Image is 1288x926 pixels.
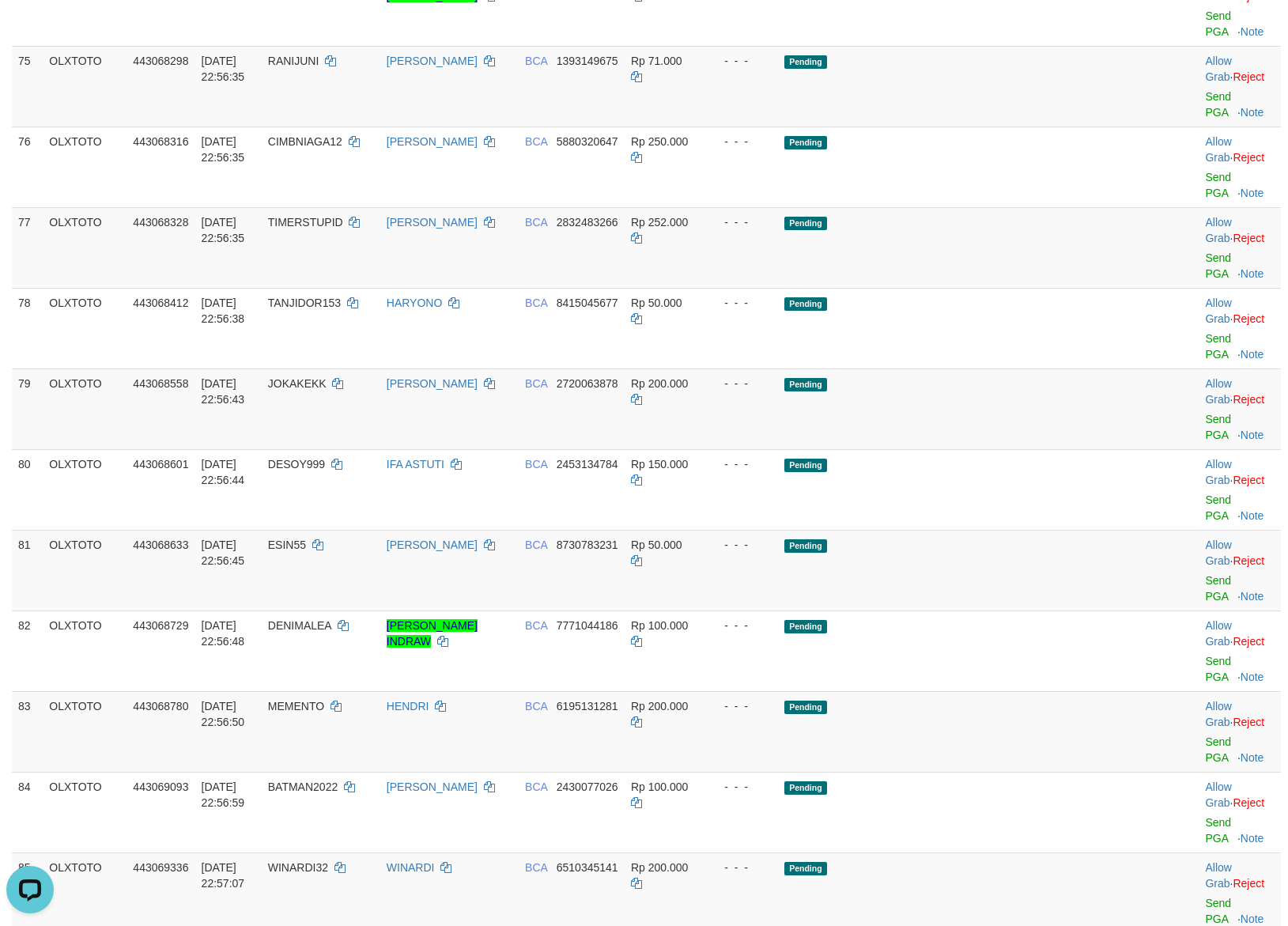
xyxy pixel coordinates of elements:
[525,297,547,309] span: BCA
[1199,772,1281,852] td: ·
[1205,780,1231,809] a: Allow Grab
[1241,106,1264,119] a: Note
[631,861,688,874] span: Rp 200.000
[1205,700,1233,728] span: ·
[1199,369,1281,449] td: ·
[268,377,327,390] span: JOKAKEKK
[1241,671,1264,683] a: Note
[1233,635,1264,648] a: Reject
[712,860,772,875] div: - - -
[712,618,772,633] div: - - -
[1241,590,1264,603] a: Note
[1233,393,1264,406] a: Reject
[387,539,478,551] a: [PERSON_NAME]
[631,619,688,632] span: Rp 100.000
[12,772,43,852] td: 84
[525,216,547,229] span: BCA
[784,620,827,633] span: Pending
[1205,735,1231,764] a: Send PGA
[387,55,478,67] a: [PERSON_NAME]
[43,772,127,852] td: OLXTOTO
[133,458,188,471] span: 443068601
[202,55,245,83] span: [DATE] 22:56:35
[268,297,341,309] span: TANJIDOR153
[268,55,319,67] span: RANIJUNI
[1199,207,1281,288] td: ·
[1205,619,1233,648] span: ·
[525,135,547,148] span: BCA
[202,216,245,244] span: [DATE] 22:56:35
[1205,216,1233,244] span: ·
[1241,913,1264,925] a: Note
[1241,429,1264,441] a: Note
[1199,46,1281,127] td: ·
[387,700,429,712] a: HENDRI
[557,458,618,471] span: Copy 2453134784 to clipboard
[525,377,547,390] span: BCA
[784,459,827,472] span: Pending
[1205,861,1231,890] a: Allow Grab
[557,861,618,874] span: Copy 6510345141 to clipboard
[387,861,435,874] a: WINARDI
[525,458,547,471] span: BCA
[1199,288,1281,369] td: ·
[631,377,688,390] span: Rp 200.000
[12,530,43,610] td: 81
[1199,610,1281,691] td: ·
[43,127,127,207] td: OLXTOTO
[12,46,43,127] td: 75
[1205,171,1231,199] a: Send PGA
[1241,187,1264,199] a: Note
[1205,9,1231,38] a: Send PGA
[12,207,43,288] td: 77
[557,700,618,712] span: Copy 6195131281 to clipboard
[1241,832,1264,845] a: Note
[268,458,325,471] span: DESOY999
[1199,691,1281,772] td: ·
[12,610,43,691] td: 82
[268,700,324,712] span: MEMENTO
[1205,297,1231,325] a: Allow Grab
[631,780,688,793] span: Rp 100.000
[1199,530,1281,610] td: ·
[1233,312,1264,325] a: Reject
[712,456,772,472] div: - - -
[387,458,444,471] a: IFA ASTUTI
[387,619,478,648] a: [PERSON_NAME] INDRAW
[1241,267,1264,280] a: Note
[631,216,688,229] span: Rp 252.000
[784,136,827,149] span: Pending
[1233,474,1264,486] a: Reject
[1199,449,1281,530] td: ·
[525,861,547,874] span: BCA
[631,458,688,471] span: Rp 150.000
[1205,135,1231,164] a: Allow Grab
[784,701,827,714] span: Pending
[1205,413,1231,441] a: Send PGA
[43,207,127,288] td: OLXTOTO
[12,691,43,772] td: 83
[202,377,245,406] span: [DATE] 22:56:43
[133,539,188,551] span: 443068633
[1205,539,1231,567] a: Allow Grab
[784,297,827,311] span: Pending
[712,295,772,311] div: - - -
[1205,377,1231,406] a: Allow Grab
[133,780,188,793] span: 443069093
[1205,574,1231,603] a: Send PGA
[1205,861,1233,890] span: ·
[1205,619,1231,648] a: Allow Grab
[1205,251,1231,280] a: Send PGA
[1233,716,1264,728] a: Reject
[631,135,688,148] span: Rp 250.000
[1233,796,1264,809] a: Reject
[43,691,127,772] td: OLXTOTO
[525,539,547,551] span: BCA
[631,297,682,309] span: Rp 50.000
[1205,458,1233,486] span: ·
[631,539,682,551] span: Rp 50.000
[133,135,188,148] span: 443068316
[1205,897,1231,925] a: Send PGA
[202,619,245,648] span: [DATE] 22:56:48
[712,53,772,69] div: - - -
